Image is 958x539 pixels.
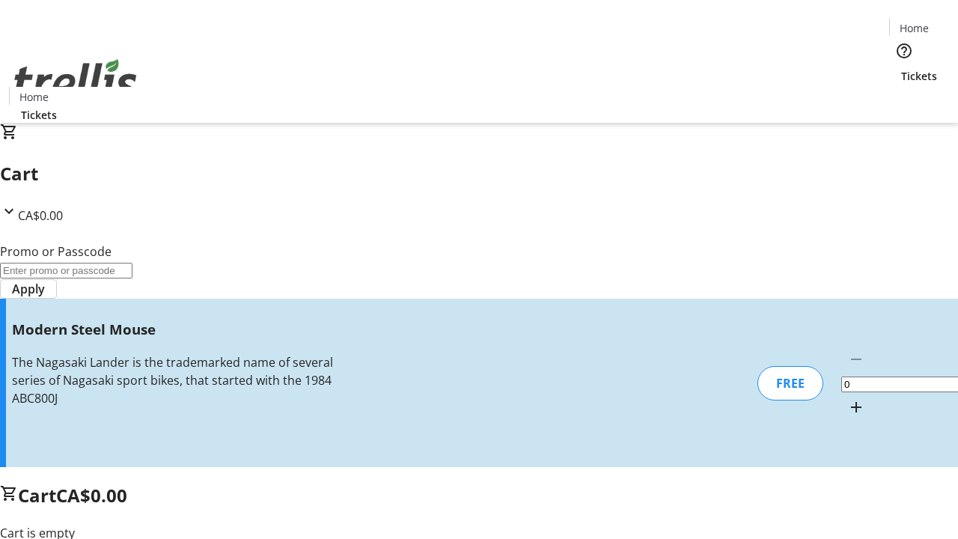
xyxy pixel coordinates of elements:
[901,68,937,84] span: Tickets
[9,107,69,123] a: Tickets
[56,483,127,508] span: CA$0.00
[900,20,929,36] span: Home
[12,353,339,407] div: The Nagasaki Lander is the trademarked name of several series of Nagasaki sport bikes, that start...
[18,207,63,224] span: CA$0.00
[757,366,823,401] div: FREE
[12,280,45,298] span: Apply
[12,319,339,340] h3: Modern Steel Mouse
[889,68,949,84] a: Tickets
[19,89,49,105] span: Home
[889,84,919,114] button: Cart
[890,20,938,36] a: Home
[841,392,871,422] button: Increment by one
[10,89,58,105] a: Home
[21,107,57,123] span: Tickets
[889,36,919,66] button: Help
[9,43,142,118] img: Orient E2E Organization Y5mjeEVrPU's Logo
